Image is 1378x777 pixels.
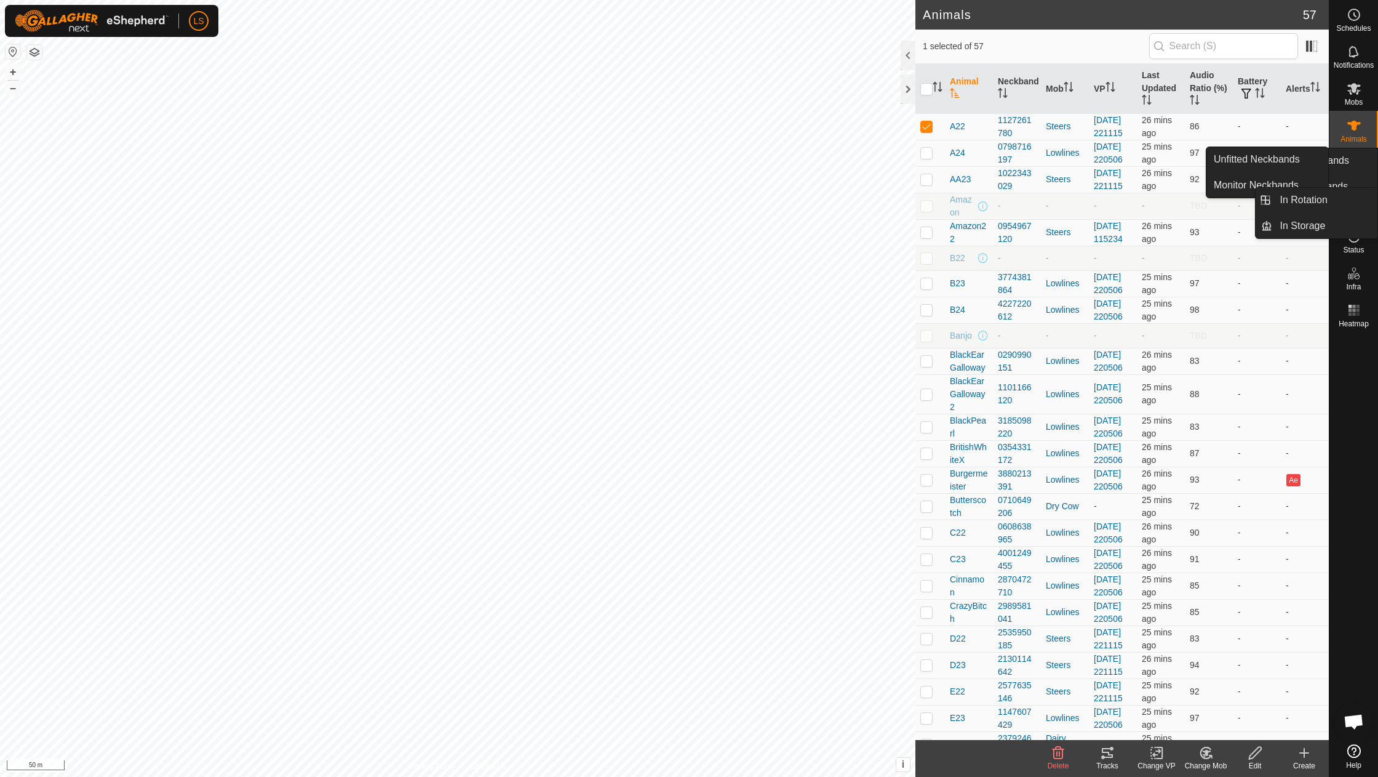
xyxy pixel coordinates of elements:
[1094,469,1123,491] a: [DATE] 220506
[1046,685,1084,698] div: Steers
[1046,500,1084,513] div: Dry Cow
[1094,350,1123,372] a: [DATE] 220506
[1094,442,1123,465] a: [DATE] 220506
[1303,6,1316,24] span: 57
[1094,707,1123,730] a: [DATE] 220506
[896,758,910,771] button: i
[1190,686,1200,696] span: 92
[1105,84,1115,94] p-sorticon: Activate to sort
[1190,121,1200,131] span: 86
[1046,226,1084,239] div: Steers
[1094,168,1123,191] a: [DATE] 221115
[1094,627,1123,650] a: [DATE] 221115
[1281,113,1329,140] td: -
[1286,474,1300,486] button: Ae
[998,547,1036,573] div: 4001249455
[1142,627,1172,650] span: 4 Sep 2025 at 7:32 pm
[1256,214,1377,238] li: In Storage
[1343,246,1364,254] span: Status
[1190,475,1200,485] span: 93
[950,90,960,100] p-sorticon: Activate to sort
[1190,448,1200,458] span: 87
[1190,331,1207,340] span: TBD
[1046,388,1084,401] div: Lowlines
[1094,299,1123,321] a: [DATE] 220506
[1233,374,1281,414] td: -
[6,81,20,95] button: –
[1190,713,1200,723] span: 97
[950,252,965,265] span: B22
[1340,135,1367,143] span: Animals
[27,45,42,60] button: Map Layers
[1233,64,1281,114] th: Battery
[998,167,1036,193] div: 1022343029
[1046,173,1084,186] div: Steers
[1190,528,1200,537] span: 90
[998,653,1036,678] div: 2130114642
[1233,219,1281,246] td: -
[998,520,1036,546] div: 0608638965
[1281,140,1329,166] td: -
[950,494,988,520] span: Butterscotch
[1233,440,1281,467] td: -
[1094,115,1123,138] a: [DATE] 221115
[1233,731,1281,758] td: -
[1046,473,1084,486] div: Lowlines
[1142,331,1145,340] span: -
[1233,113,1281,140] td: -
[409,761,455,772] a: Privacy Policy
[1089,64,1137,114] th: VP
[1190,278,1200,288] span: 97
[993,64,1041,114] th: Neckband
[998,271,1036,297] div: 3774381864
[998,494,1036,520] div: 0710649206
[1142,115,1172,138] span: 4 Sep 2025 at 7:31 pm
[1142,601,1172,624] span: 4 Sep 2025 at 7:32 pm
[998,732,1036,758] div: 2379246455
[1233,705,1281,731] td: -
[1190,634,1200,643] span: 83
[1233,678,1281,705] td: -
[1046,659,1084,672] div: Steers
[1281,599,1329,626] td: -
[998,706,1036,731] div: 1147607429
[1281,678,1329,705] td: -
[1206,173,1328,198] a: Monitor Neckbands
[950,659,966,672] span: D23
[1190,422,1200,432] span: 83
[1329,739,1378,774] a: Help
[1190,581,1200,590] span: 85
[950,441,988,467] span: BritishWhiteX
[1094,253,1097,263] app-display-virtual-paddock-transition: -
[1214,152,1300,167] span: Unfitted Neckbands
[998,381,1036,407] div: 1101166120
[998,441,1036,467] div: 0354331172
[1233,546,1281,573] td: -
[1046,199,1084,212] div: -
[1273,188,1378,212] a: In Rotation
[1142,680,1172,703] span: 4 Sep 2025 at 7:32 pm
[1230,760,1280,771] div: Edit
[1094,221,1123,244] a: [DATE] 115234
[950,193,976,219] span: Amazon
[998,573,1036,599] div: 2870472710
[1094,382,1123,405] a: [DATE] 220506
[1142,442,1172,465] span: 4 Sep 2025 at 7:31 pm
[950,600,988,626] span: CrazyBitch
[950,120,965,133] span: A22
[1046,606,1084,619] div: Lowlines
[1046,421,1084,433] div: Lowlines
[998,220,1036,246] div: 0954967120
[1190,97,1200,107] p-sorticon: Activate to sort
[998,626,1036,652] div: 2535950185
[1345,99,1363,106] span: Mobs
[923,7,1303,22] h2: Animals
[998,90,1008,100] p-sorticon: Activate to sort
[1281,626,1329,652] td: -
[1346,283,1361,291] span: Infra
[1046,526,1084,539] div: Lowlines
[1094,654,1123,677] a: [DATE] 221115
[1190,607,1200,617] span: 85
[1142,382,1172,405] span: 4 Sep 2025 at 7:31 pm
